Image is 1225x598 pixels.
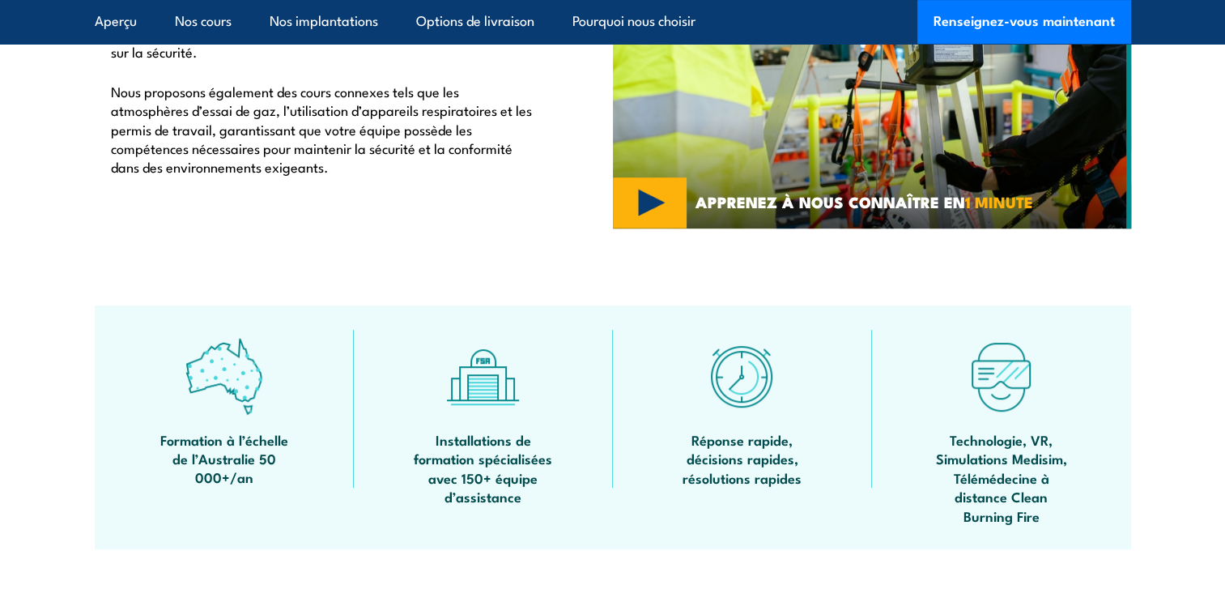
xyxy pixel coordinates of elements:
span: Installations de formation spécialisées avec 150+ équipe d’assistance [410,430,556,506]
img: auswide-icon [185,338,262,415]
img: Icône technologique [963,338,1040,415]
span: APPRENEZ À NOUS CONNAÎTRE EN [695,194,1033,209]
p: Nous proposons également des cours connexes tels que les atmosphères d’essai de gaz, l’utilisatio... [111,82,538,177]
span: Réponse rapide, décisions rapides, résolutions rapides [670,430,815,487]
img: icône rapide [704,338,781,415]
strong: 1 MINUTE [965,190,1033,213]
span: Technologie, VR, Simulations Medisim, Télémédecine à distance Clean Burning Fire [929,430,1074,525]
span: Formation à l’échelle de l’Australie 50 000+/an [151,430,297,487]
img: installations-icône [444,338,521,415]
